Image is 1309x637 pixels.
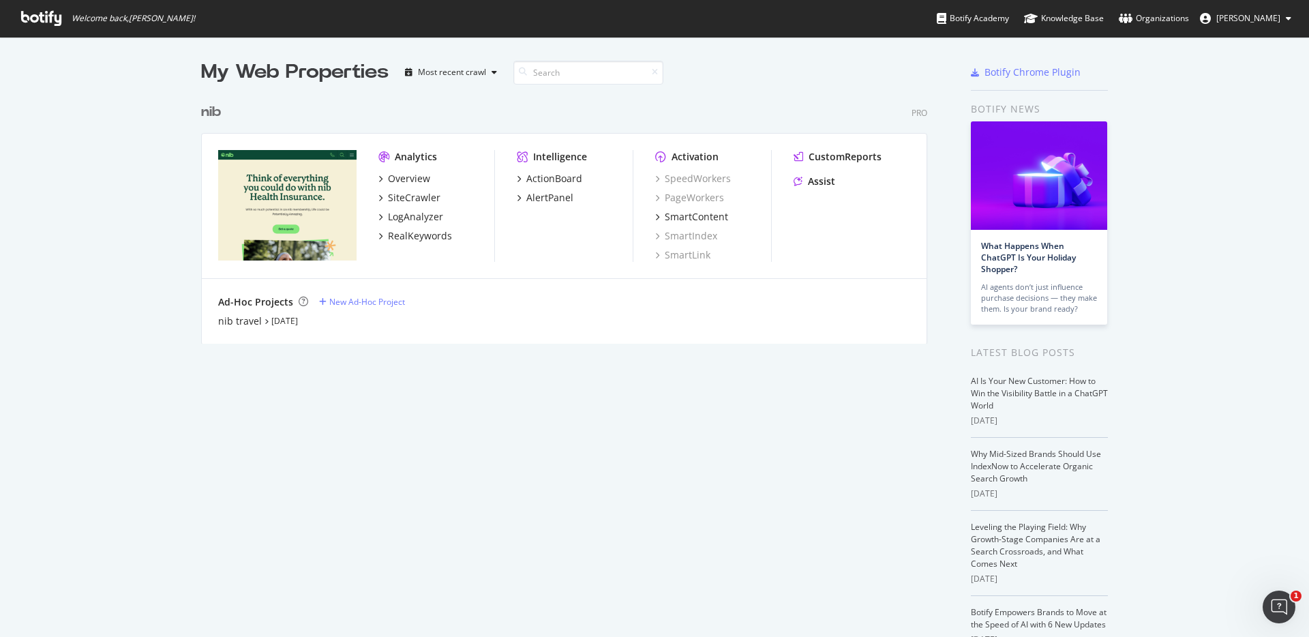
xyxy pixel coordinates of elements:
a: What Happens When ChatGPT Is Your Holiday Shopper? [981,240,1076,275]
div: Assist [808,175,835,188]
div: Most recent crawl [418,68,486,76]
a: PageWorkers [655,191,724,205]
input: Search [513,61,663,85]
a: AlertPanel [517,191,573,205]
div: My Web Properties [201,59,389,86]
div: Analytics [395,150,437,164]
a: nib travel [218,314,262,328]
a: SiteCrawler [378,191,440,205]
div: Organizations [1119,12,1189,25]
div: Ad-Hoc Projects [218,295,293,309]
div: Knowledge Base [1024,12,1104,25]
iframe: Intercom live chat [1263,591,1295,623]
a: nib [201,102,226,122]
div: grid [201,86,938,344]
div: [DATE] [971,573,1108,585]
a: SpeedWorkers [655,172,731,186]
a: SmartLink [655,248,710,262]
span: Welcome back, [PERSON_NAME] ! [72,13,195,24]
a: [DATE] [271,315,298,327]
img: What Happens When ChatGPT Is Your Holiday Shopper? [971,121,1107,230]
a: New Ad-Hoc Project [319,296,405,308]
div: ActionBoard [526,172,582,186]
div: SmartContent [665,210,728,224]
a: Botify Empowers Brands to Move at the Speed of AI with 6 New Updates [971,606,1107,630]
a: RealKeywords [378,229,452,243]
button: [PERSON_NAME] [1189,8,1302,29]
div: [DATE] [971,415,1108,427]
img: www.nib.com.au [218,150,357,261]
a: AI Is Your New Customer: How to Win the Visibility Battle in a ChatGPT World [971,375,1108,411]
div: Latest Blog Posts [971,345,1108,360]
a: CustomReports [794,150,882,164]
a: SmartContent [655,210,728,224]
div: CustomReports [809,150,882,164]
a: Leveling the Playing Field: Why Growth-Stage Companies Are at a Search Crossroads, and What Comes... [971,521,1100,569]
div: SiteCrawler [388,191,440,205]
a: Botify Chrome Plugin [971,65,1081,79]
a: Assist [794,175,835,188]
a: Overview [378,172,430,186]
button: Most recent crawl [400,61,502,83]
span: 1 [1291,591,1302,602]
div: Botify news [971,102,1108,117]
div: New Ad-Hoc Project [329,296,405,308]
div: nib [201,102,221,122]
div: AI agents don’t just influence purchase decisions — they make them. Is your brand ready? [981,282,1097,314]
a: SmartIndex [655,229,717,243]
div: Pro [912,107,927,119]
a: LogAnalyzer [378,210,443,224]
a: ActionBoard [517,172,582,186]
div: Overview [388,172,430,186]
div: LogAnalyzer [388,210,443,224]
div: AlertPanel [526,191,573,205]
div: Activation [672,150,719,164]
div: Intelligence [533,150,587,164]
div: Botify Academy [937,12,1009,25]
div: RealKeywords [388,229,452,243]
a: Why Mid-Sized Brands Should Use IndexNow to Accelerate Organic Search Growth [971,448,1101,484]
div: Botify Chrome Plugin [984,65,1081,79]
span: Eva Bailey [1216,12,1280,24]
div: [DATE] [971,488,1108,500]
